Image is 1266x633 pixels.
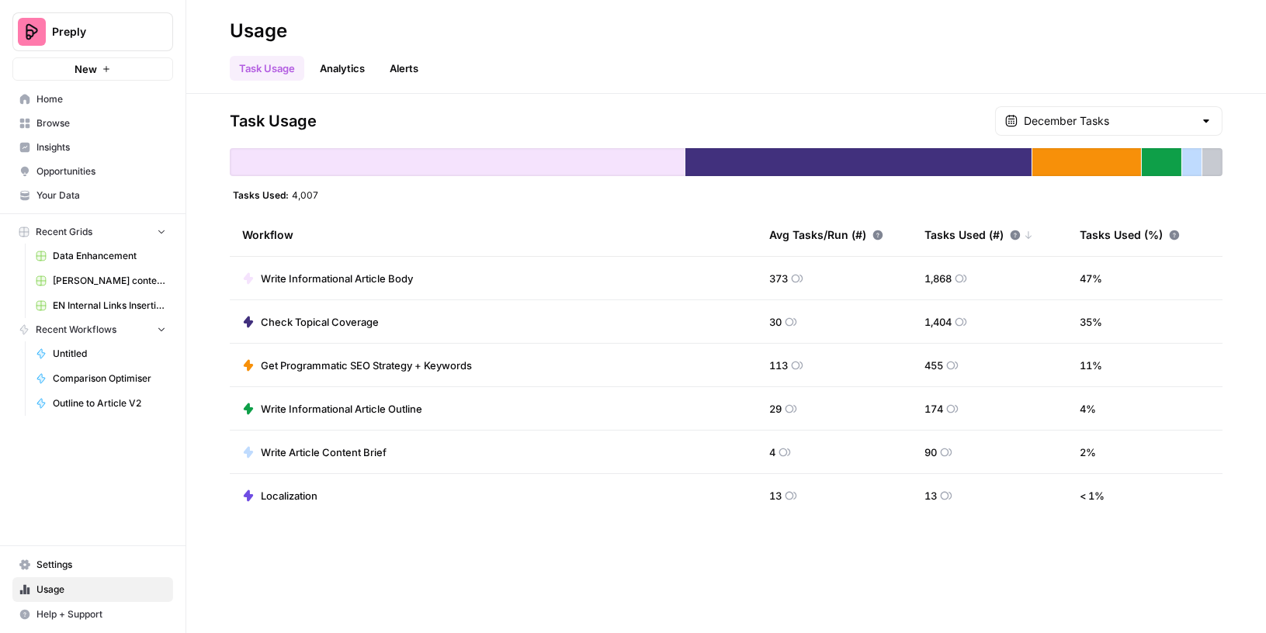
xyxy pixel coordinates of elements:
[769,271,788,286] span: 373
[769,401,782,417] span: 29
[36,164,166,178] span: Opportunities
[12,552,173,577] a: Settings
[924,358,943,373] span: 455
[18,18,46,46] img: Preply Logo
[292,189,318,201] span: 4,007
[36,607,166,621] span: Help + Support
[12,159,173,184] a: Opportunities
[1024,113,1194,129] input: December Tasks
[242,358,472,373] a: Get Programmatic SEO Strategy + Keywords
[53,396,166,410] span: Outline to Article V2
[769,488,782,503] span: 13
[261,358,472,373] span: Get Programmatic SEO Strategy + Keywords
[1080,271,1102,286] span: 47 %
[53,299,166,313] span: EN Internal Links Insertion
[53,347,166,361] span: Untitled
[52,24,146,40] span: Preply
[1080,401,1096,417] span: 4 %
[1080,444,1096,460] span: 2 %
[12,135,173,160] a: Insights
[29,293,173,318] a: EN Internal Links Insertion
[36,140,166,154] span: Insights
[12,318,173,341] button: Recent Workflows
[261,271,413,286] span: Write Informational Article Body
[242,444,387,460] a: Write Article Content Brief
[924,488,937,503] span: 13
[230,56,304,81] a: Task Usage
[29,341,173,366] a: Untitled
[242,213,744,256] div: Workflow
[261,488,317,503] span: Localization
[1080,314,1102,330] span: 35 %
[29,244,173,268] a: Data Enhancement
[242,488,317,503] a: Localization
[53,372,166,386] span: Comparison Optimiser
[12,220,173,244] button: Recent Grids
[1080,358,1102,373] span: 11 %
[242,401,422,417] a: Write Informational Article Outline
[36,323,116,337] span: Recent Workflows
[12,87,173,112] a: Home
[12,111,173,136] a: Browse
[769,444,775,460] span: 4
[36,225,92,239] span: Recent Grids
[12,602,173,627] button: Help + Support
[233,189,289,201] span: Tasks Used:
[12,577,173,602] a: Usage
[924,401,943,417] span: 174
[1080,488,1105,503] span: < 1 %
[29,268,173,293] a: [PERSON_NAME] content interlinking test - new content
[12,12,173,51] button: Workspace: Preply
[36,116,166,130] span: Browse
[769,213,883,256] div: Avg Tasks/Run (#)
[380,56,428,81] a: Alerts
[53,249,166,263] span: Data Enhancement
[36,189,166,202] span: Your Data
[36,558,166,572] span: Settings
[29,391,173,416] a: Outline to Article V2
[29,366,173,391] a: Comparison Optimiser
[230,19,287,43] div: Usage
[242,271,413,286] a: Write Informational Article Body
[261,401,422,417] span: Write Informational Article Outline
[12,57,173,81] button: New
[261,444,387,460] span: Write Article Content Brief
[310,56,374,81] a: Analytics
[75,61,97,77] span: New
[769,358,788,373] span: 113
[924,213,1033,256] div: Tasks Used (#)
[769,314,782,330] span: 30
[261,314,379,330] span: Check Topical Coverage
[36,92,166,106] span: Home
[36,583,166,597] span: Usage
[924,271,952,286] span: 1,868
[242,314,379,330] a: Check Topical Coverage
[924,314,952,330] span: 1,404
[53,274,166,288] span: [PERSON_NAME] content interlinking test - new content
[924,444,937,460] span: 90
[1080,213,1180,256] div: Tasks Used (%)
[230,110,317,132] span: Task Usage
[12,183,173,208] a: Your Data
